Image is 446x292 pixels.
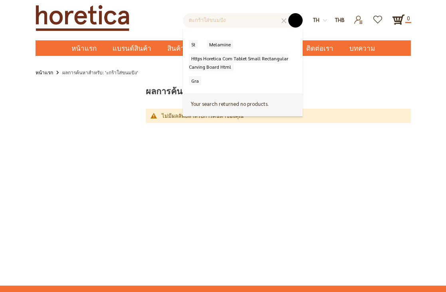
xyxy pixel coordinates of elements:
[281,18,287,24] div: Clear Field
[207,40,233,49] a: melamine
[113,40,151,57] span: แบรนด์สินค้า
[405,14,411,23] span: 0
[62,69,138,75] strong: ผลการค้นหาสำหรับ: 'ะกร้าใส่ขนมปัง'
[183,13,303,28] input: Enter Keyword or Item
[288,13,303,28] button: ค้นหา
[349,40,375,57] span: บทความ
[36,68,53,77] a: หน้าแรก
[369,13,388,20] a: รายการโปรด
[189,54,288,72] a: https horetica com tablet small rectangular carving board html
[335,16,345,23] span: THB
[298,40,341,56] a: ติดต่อเรา
[341,40,383,56] a: บทความ
[349,13,369,20] a: เข้าสู่ระบบ
[146,85,282,98] span: ผลการค้นหาสำหรับ: 'ะกร้าใส่ขนมปัง'
[392,13,405,26] a: 0
[105,40,159,56] a: แบรนด์สินค้า
[162,113,403,119] div: ไม่มีผลลัพธ์สำหรับการค้นหาของคุณ
[306,40,333,57] span: ติดต่อเรา
[183,93,303,116] div: Your search returned no products.
[36,5,129,31] img: Horetica.com
[167,40,184,57] span: สินค้า
[313,16,319,23] span: th
[189,40,198,49] a: st
[159,40,192,56] a: สินค้า
[189,76,201,85] a: gra
[323,18,327,22] img: dropdown-icon.svg
[71,43,97,54] span: หน้าแรก
[63,40,105,56] a: หน้าแรก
